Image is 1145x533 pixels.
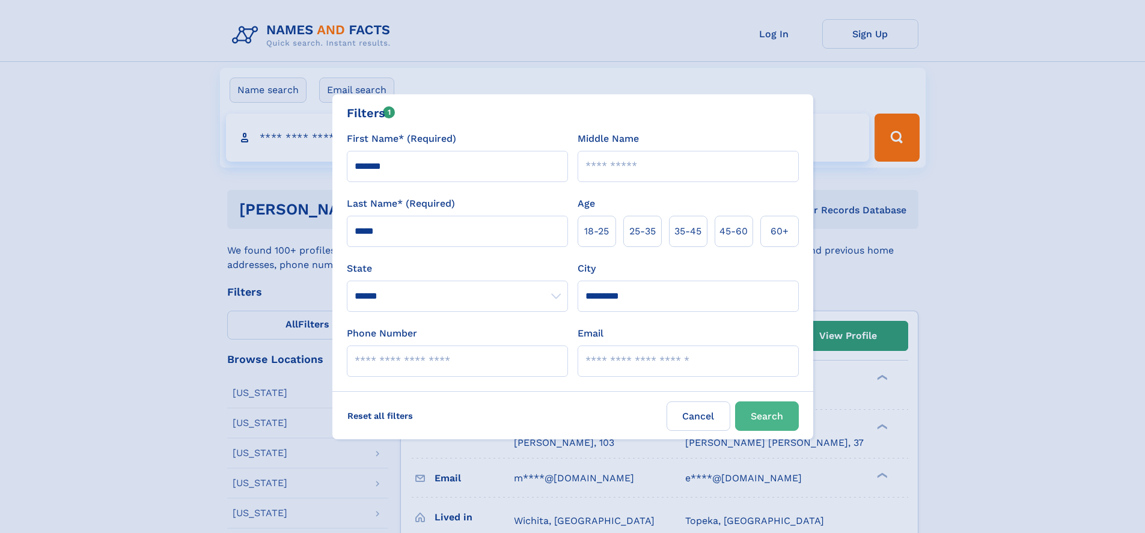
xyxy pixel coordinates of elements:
[578,196,595,211] label: Age
[347,104,395,122] div: Filters
[629,224,656,239] span: 25‑35
[347,326,417,341] label: Phone Number
[347,196,455,211] label: Last Name* (Required)
[719,224,748,239] span: 45‑60
[578,326,603,341] label: Email
[735,401,799,431] button: Search
[578,261,596,276] label: City
[578,132,639,146] label: Middle Name
[347,261,568,276] label: State
[674,224,701,239] span: 35‑45
[347,132,456,146] label: First Name* (Required)
[584,224,609,239] span: 18‑25
[340,401,421,430] label: Reset all filters
[667,401,730,431] label: Cancel
[771,224,789,239] span: 60+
